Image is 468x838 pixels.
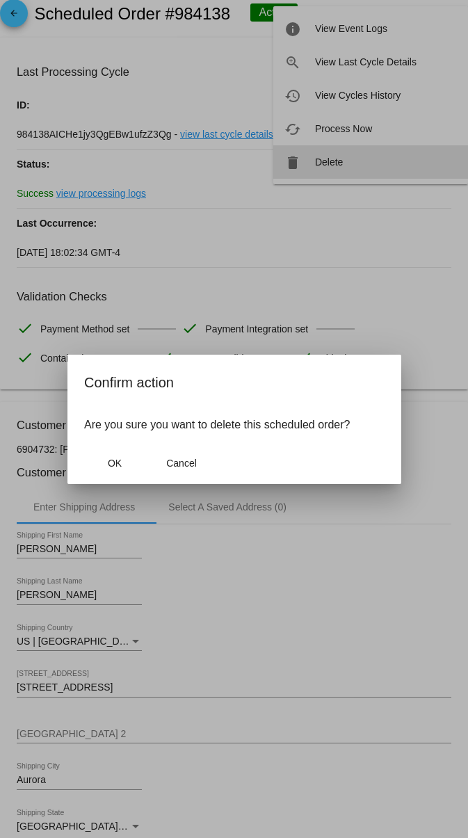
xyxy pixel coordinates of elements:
[84,371,385,394] h2: Confirm action
[151,451,212,476] button: Close dialog
[84,419,385,431] p: Are you sure you want to delete this scheduled order?
[166,458,197,469] span: Cancel
[107,458,121,469] span: OK
[84,451,145,476] button: Close dialog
